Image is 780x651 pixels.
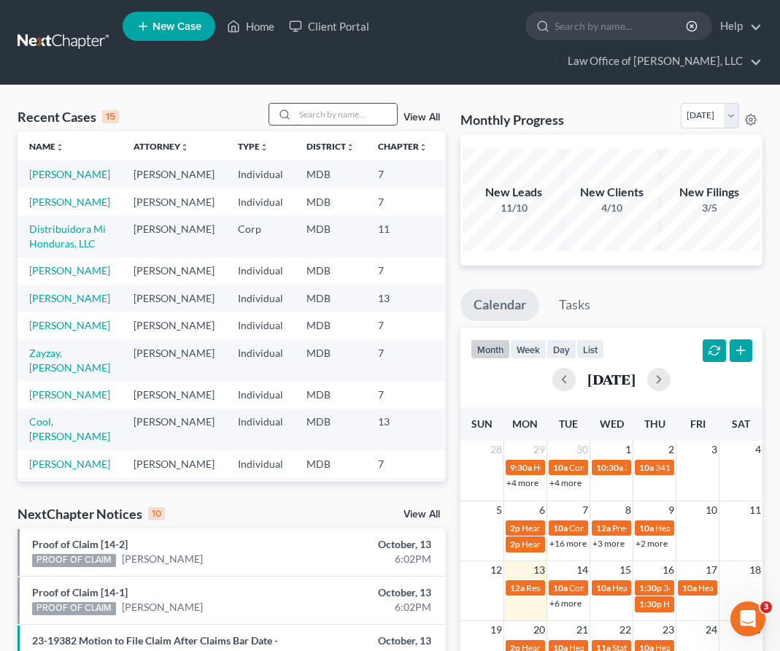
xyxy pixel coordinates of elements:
td: [PERSON_NAME] [122,285,226,312]
span: 22 [618,621,633,639]
span: Hearing for [PERSON_NAME] [522,539,636,550]
span: Response Deadline - MTD AP [526,582,637,593]
a: [PERSON_NAME] [29,319,110,331]
div: October, 13 [308,633,431,648]
td: 24-18364 [439,215,509,257]
td: Individual [226,258,295,285]
td: MDB [295,478,366,505]
a: +6 more [549,598,582,609]
div: October, 13 [308,537,431,552]
span: 16 [661,561,676,579]
td: [PERSON_NAME] [122,478,226,505]
div: New Filings [658,184,760,201]
span: 13 [532,561,547,579]
span: Tue [559,417,578,430]
span: Hearing for [PERSON_NAME] [655,523,769,533]
a: Zayzay, [PERSON_NAME] [29,347,110,374]
td: [PERSON_NAME] [122,188,226,215]
span: 14 [575,561,590,579]
div: 3/5 [658,201,760,215]
a: [PERSON_NAME] [29,388,110,401]
span: 30 [575,441,590,458]
span: Wed [600,417,624,430]
span: 9 [667,501,676,519]
div: 6:02PM [308,552,431,566]
i: unfold_more [260,143,269,152]
td: Individual [226,450,295,477]
span: Fri [690,417,706,430]
td: 11 [366,215,439,257]
a: Help [713,13,762,39]
td: MDB [295,312,366,339]
span: New Case [152,21,201,32]
td: MDB [295,258,366,285]
td: MDB [295,339,366,381]
span: 5 [495,501,503,519]
h2: [DATE] [587,371,636,387]
span: 21 [575,621,590,639]
td: 13 [366,409,439,450]
button: day [547,339,576,359]
span: 2p [510,539,520,550]
td: 25-19468 [439,478,509,505]
span: 1 [624,441,633,458]
td: MDB [295,215,366,257]
span: 2 [667,441,676,458]
input: Search by name... [555,12,688,39]
span: 15 [618,561,633,579]
button: list [576,339,604,359]
a: View All [403,509,440,520]
div: 4/10 [560,201,663,215]
a: +16 more [549,538,587,549]
i: unfold_more [55,143,64,152]
a: Proof of Claim [14-1] [32,586,128,598]
td: 13 [366,285,439,312]
td: 7 [366,161,439,188]
a: [PERSON_NAME] [29,264,110,277]
div: 11/10 [463,201,565,215]
span: 12 [489,561,503,579]
td: 7 [366,339,439,381]
td: MDB [295,381,366,408]
input: Search by name... [295,104,397,125]
td: 7 [366,188,439,215]
td: [PERSON_NAME] [122,258,226,285]
span: 10a [596,582,611,593]
span: 12a [596,523,611,533]
span: 8 [624,501,633,519]
h3: Monthly Progress [460,111,564,128]
span: 10a [639,523,654,533]
span: Thu [644,417,665,430]
td: 25-17754 [439,188,509,215]
i: unfold_more [419,143,428,152]
a: Typeunfold_more [238,141,269,152]
a: Distribuidora Mi Honduras, LLC [29,223,106,250]
span: 1:30p [639,598,662,609]
a: View All [403,112,440,123]
div: October, 13 [308,585,431,600]
span: 6 [538,501,547,519]
div: New Clients [560,184,663,201]
span: Hearing for [PERSON_NAME] [522,523,636,533]
span: 29 [532,441,547,458]
span: 341(a) meeting for [PERSON_NAME] [625,462,765,473]
a: Calendar [460,289,539,321]
span: 10a [639,462,654,473]
span: 3 [710,441,719,458]
span: 2p [510,523,520,533]
td: [PERSON_NAME] [122,339,226,381]
a: Tasks [546,289,603,321]
span: Sun [471,417,493,430]
div: PROOF OF CLAIM [32,554,116,567]
a: Law Office of [PERSON_NAME], LLC [560,48,762,74]
a: +3 more [592,538,625,549]
span: Hearing for [PERSON_NAME] [612,582,726,593]
span: 11 [748,501,762,519]
a: Districtunfold_more [306,141,355,152]
a: [PERSON_NAME] [29,196,110,208]
span: 9:30a [510,462,532,473]
td: MDB [295,161,366,188]
div: 10 [148,507,165,520]
span: 24 [704,621,719,639]
td: 25-11479 [439,409,509,450]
